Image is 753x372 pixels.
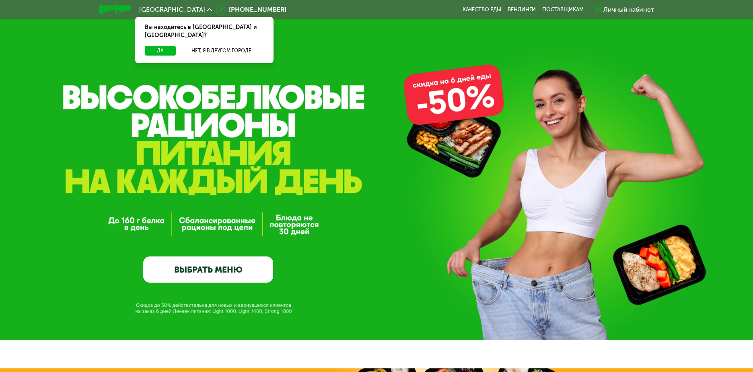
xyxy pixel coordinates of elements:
[143,256,274,283] a: ВЫБРАТЬ МЕНЮ
[542,6,584,13] div: поставщикам
[508,6,536,13] a: Вендинги
[145,46,176,56] button: Да
[139,6,205,13] span: [GEOGRAPHIC_DATA]
[135,17,274,46] div: Вы находитесь в [GEOGRAPHIC_DATA] и [GEOGRAPHIC_DATA]?
[463,6,501,13] a: Качество еды
[179,46,264,56] button: Нет, я в другом городе
[603,5,654,14] div: Личный кабинет
[216,5,286,14] a: [PHONE_NUMBER]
